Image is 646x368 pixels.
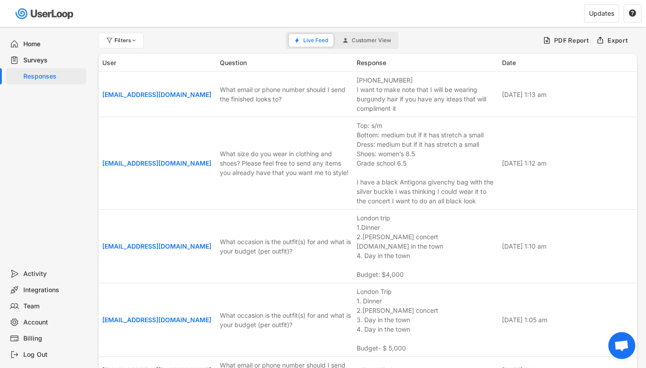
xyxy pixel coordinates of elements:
[629,9,637,18] button: 
[23,270,83,278] div: Activity
[23,334,83,343] div: Billing
[220,85,351,104] div: What email or phone number should I send the finished looks to?
[23,56,83,65] div: Surveys
[102,159,211,167] a: [EMAIL_ADDRESS][DOMAIN_NAME]
[220,58,351,67] div: Question
[608,332,635,359] div: Open chat
[337,34,397,47] button: Customer View
[502,315,633,324] div: [DATE] 1:05 am
[554,36,589,44] div: PDF Report
[102,316,211,324] a: [EMAIL_ADDRESS][DOMAIN_NAME]
[220,149,351,177] div: What size do you wear in clothing and shoes? Please feel free to send any items you already have ...
[357,213,443,279] div: London trip 1.Dinner 2.[PERSON_NAME] concert [DOMAIN_NAME] in the town 4. Day in the town Budget:...
[607,36,629,44] div: Export
[502,90,633,99] div: [DATE] 1:13 am
[220,311,351,329] div: What occasion is the outfit(s) for and what is your budget (per outfit)?
[102,91,211,98] a: [EMAIL_ADDRESS][DOMAIN_NAME]
[629,9,636,17] text: 
[357,287,438,353] div: London Trip 1. Dinner 2.[PERSON_NAME] concert 3. Day in the town 4. Day in the town Budget- $ 5,000
[220,237,351,256] div: What occasion is the outfit(s) for and what is your budget (per outfit)?
[502,58,633,67] div: Date
[502,158,633,168] div: [DATE] 1:12 am
[303,38,328,43] span: Live Feed
[357,75,497,113] div: [PHONE_NUMBER] I want to make note that I will be wearing burgundy hair if you have any ideas tha...
[589,10,614,17] div: Updates
[357,58,497,67] div: Response
[23,318,83,327] div: Account
[13,4,77,23] img: userloop-logo-01.svg
[502,241,633,251] div: [DATE] 1:10 am
[357,121,497,206] div: Top: s/m Bottom: medium but if it has stretch a small Dress: medium but if it has stretch a small...
[23,72,83,81] div: Responses
[23,302,83,311] div: Team
[289,34,333,47] button: Live Feed
[352,38,391,43] span: Customer View
[102,58,214,67] div: User
[23,286,83,294] div: Integrations
[102,242,211,250] a: [EMAIL_ADDRESS][DOMAIN_NAME]
[23,40,83,48] div: Home
[114,38,138,43] div: Filters
[23,350,83,359] div: Log Out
